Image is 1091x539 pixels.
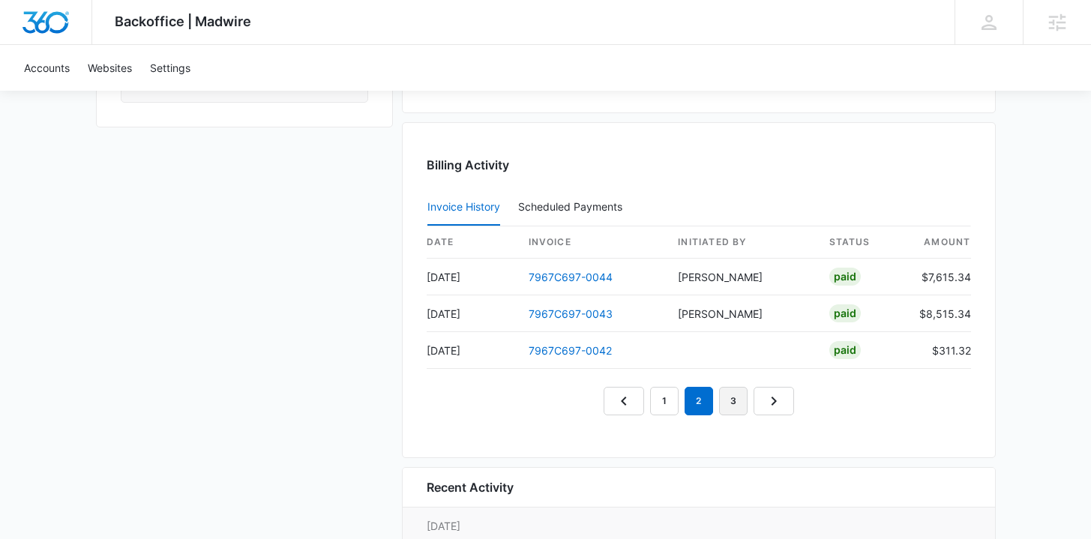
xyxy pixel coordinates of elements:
a: Settings [141,45,199,91]
a: 7967C697-0044 [529,271,613,283]
div: Scheduled Payments [518,202,628,212]
h6: Recent Activity [427,478,514,496]
div: Paid [829,341,861,359]
a: Previous Page [604,387,644,415]
h3: Billing Activity [427,156,971,174]
a: 7967C697-0042 [529,344,612,357]
td: [DATE] [427,259,517,295]
button: Invoice History [427,190,500,226]
a: 7967C697-0043 [529,307,613,320]
td: [PERSON_NAME] [666,295,817,332]
a: Websites [79,45,141,91]
div: Paid [829,304,861,322]
td: $311.32 [907,332,971,369]
div: Paid [829,268,861,286]
th: Initiated By [666,226,817,259]
th: amount [907,226,971,259]
td: $8,515.34 [907,295,971,332]
p: [DATE] [427,518,971,534]
th: invoice [517,226,667,259]
a: Page 3 [719,387,748,415]
th: status [817,226,907,259]
nav: Pagination [604,387,794,415]
span: Backoffice | Madwire [115,13,251,29]
td: [DATE] [427,332,517,369]
td: [DATE] [427,295,517,332]
a: Page 1 [650,387,679,415]
td: $7,615.34 [907,259,971,295]
em: 2 [685,387,713,415]
a: Next Page [754,387,794,415]
a: Accounts [15,45,79,91]
td: [PERSON_NAME] [666,259,817,295]
th: date [427,226,517,259]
